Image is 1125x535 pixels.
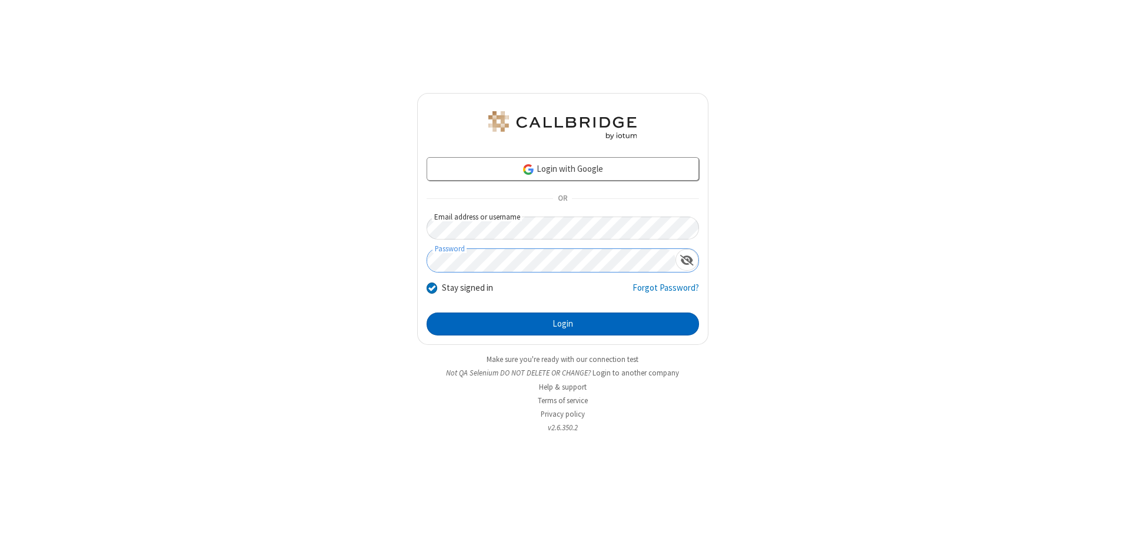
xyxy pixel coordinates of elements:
a: Make sure you're ready with our connection test [487,354,638,364]
button: Login to another company [593,367,679,378]
span: OR [553,191,572,207]
a: Login with Google [427,157,699,181]
a: Forgot Password? [633,281,699,304]
div: Show password [675,249,698,271]
a: Terms of service [538,396,588,406]
a: Help & support [539,382,587,392]
a: Privacy policy [541,409,585,419]
input: Email address or username [427,217,699,240]
img: google-icon.png [522,163,535,176]
label: Stay signed in [442,281,493,295]
li: v2.6.350.2 [417,422,708,433]
input: Password [427,249,675,272]
img: QA Selenium DO NOT DELETE OR CHANGE [486,111,639,139]
button: Login [427,313,699,336]
li: Not QA Selenium DO NOT DELETE OR CHANGE? [417,367,708,378]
